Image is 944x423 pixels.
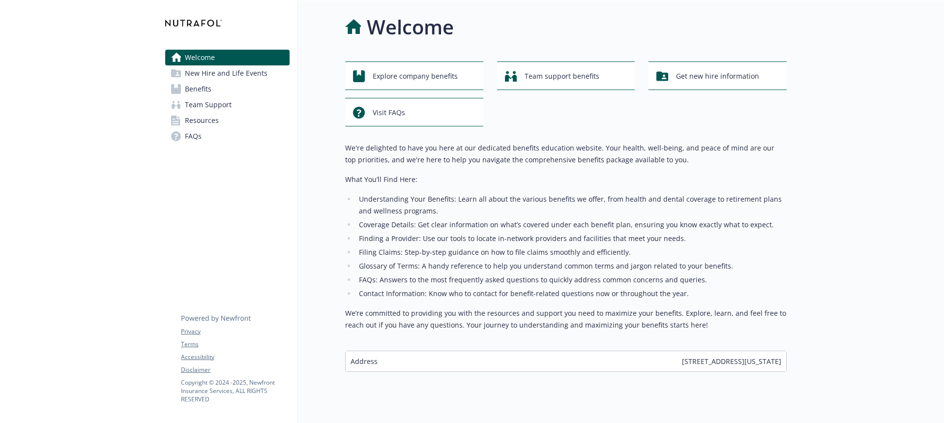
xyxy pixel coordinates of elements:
li: Glossary of Terms: A handy reference to help you understand common terms and jargon related to yo... [356,260,787,272]
p: Copyright © 2024 - 2025 , Newfront Insurance Services, ALL RIGHTS RESERVED [181,378,289,403]
a: Benefits [165,81,290,97]
li: Filing Claims: Step-by-step guidance on how to file claims smoothly and efficiently. [356,246,787,258]
li: Finding a Provider: Use our tools to locate in-network providers and facilities that meet your ne... [356,233,787,244]
button: Get new hire information [649,61,787,90]
a: New Hire and Life Events [165,65,290,81]
p: We’re committed to providing you with the resources and support you need to maximize your benefit... [345,307,787,331]
p: What You’ll Find Here: [345,174,787,185]
li: Coverage Details: Get clear information on what’s covered under each benefit plan, ensuring you k... [356,219,787,231]
p: We're delighted to have you here at our dedicated benefits education website. Your health, well-b... [345,142,787,166]
span: Address [351,356,378,366]
h1: Welcome [367,12,454,42]
button: Explore company benefits [345,61,483,90]
button: Visit FAQs [345,98,483,126]
span: Benefits [185,81,211,97]
span: Team support benefits [525,67,599,86]
a: Privacy [181,327,289,336]
li: FAQs: Answers to the most frequently asked questions to quickly address common concerns and queries. [356,274,787,286]
a: Resources [165,113,290,128]
a: Team Support [165,97,290,113]
span: Team Support [185,97,232,113]
span: [STREET_ADDRESS][US_STATE] [682,356,781,366]
li: Contact Information: Know who to contact for benefit-related questions now or throughout the year. [356,288,787,300]
a: Welcome [165,50,290,65]
span: Welcome [185,50,215,65]
span: Explore company benefits [373,67,458,86]
a: FAQs [165,128,290,144]
button: Team support benefits [497,61,635,90]
span: FAQs [185,128,202,144]
span: Resources [185,113,219,128]
a: Accessibility [181,353,289,362]
a: Disclaimer [181,365,289,374]
span: Get new hire information [676,67,759,86]
li: Understanding Your Benefits: Learn all about the various benefits we offer, from health and denta... [356,193,787,217]
span: Visit FAQs [373,103,405,122]
span: New Hire and Life Events [185,65,267,81]
a: Terms [181,340,289,349]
